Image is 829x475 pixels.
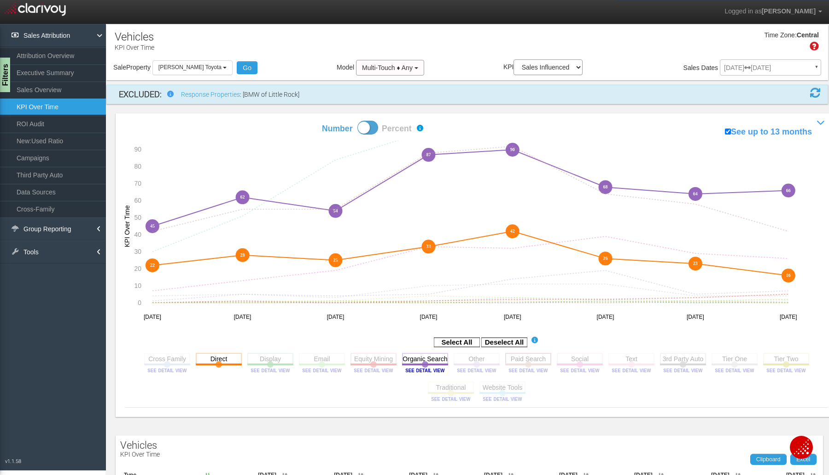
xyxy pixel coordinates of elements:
[113,64,126,71] span: Sale
[138,299,141,306] text: 0
[158,64,222,70] span: [PERSON_NAME] Toyota
[134,214,141,221] text: 50
[781,314,798,320] text: [DATE]
[683,64,700,71] span: Sales
[724,7,761,15] span: Logged in as
[333,258,338,263] text: 25
[134,180,141,187] text: 70
[134,163,141,170] text: 80
[514,59,583,75] select: KPI
[604,184,608,189] text: 68
[120,440,157,451] span: Vehicles
[597,314,615,320] text: [DATE]
[701,64,718,71] span: Dates
[503,59,583,75] label: KPI
[790,454,817,465] a: Excel
[240,252,245,258] text: 28
[134,248,141,255] text: 30
[240,194,245,199] text: 62
[725,129,731,135] input: See up to 13 months
[333,208,338,213] text: 54
[787,273,792,278] text: 16
[134,197,141,204] text: 60
[694,191,699,196] text: 64
[181,91,240,98] a: Response Properties
[237,61,257,74] button: Go
[511,147,515,152] text: 90
[134,231,141,238] text: 40
[150,263,155,268] text: 22
[725,126,812,138] label: See up to 13 months
[787,188,792,193] text: 66
[756,456,781,463] span: Clipboard
[718,0,829,23] a: Logged in as[PERSON_NAME]
[134,146,141,153] text: 90
[688,314,705,320] text: [DATE]
[761,31,796,40] div: Time Zone:
[796,456,810,463] span: Excel
[762,7,816,15] span: [PERSON_NAME]
[604,256,608,261] text: 26
[797,31,819,40] div: Central
[234,314,251,320] text: [DATE]
[119,89,162,99] strong: EXCLUDED:
[115,31,154,43] h1: Vehicles
[115,40,154,52] p: KPI Over Time
[427,244,432,249] text: 33
[120,451,160,458] p: KPI Over Time
[362,64,413,71] span: Multi-Touch ♦ Any
[150,223,155,229] text: 45
[427,152,432,157] text: 87
[504,314,522,320] text: [DATE]
[750,454,787,465] a: Clipboard
[134,282,141,289] text: 10
[356,60,424,76] button: Multi-Touch ♦ Any
[134,265,141,272] text: 20
[420,314,438,320] text: [DATE]
[694,261,699,266] text: 23
[152,60,233,75] button: [PERSON_NAME] Toyota
[144,314,161,320] text: [DATE]
[511,229,515,234] text: 42
[814,116,828,130] i: Show / Hide Performance Chart
[123,205,131,247] text: KPI Over Time
[240,91,299,98] span: : [BMW of Little Rock]
[327,314,344,320] text: [DATE]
